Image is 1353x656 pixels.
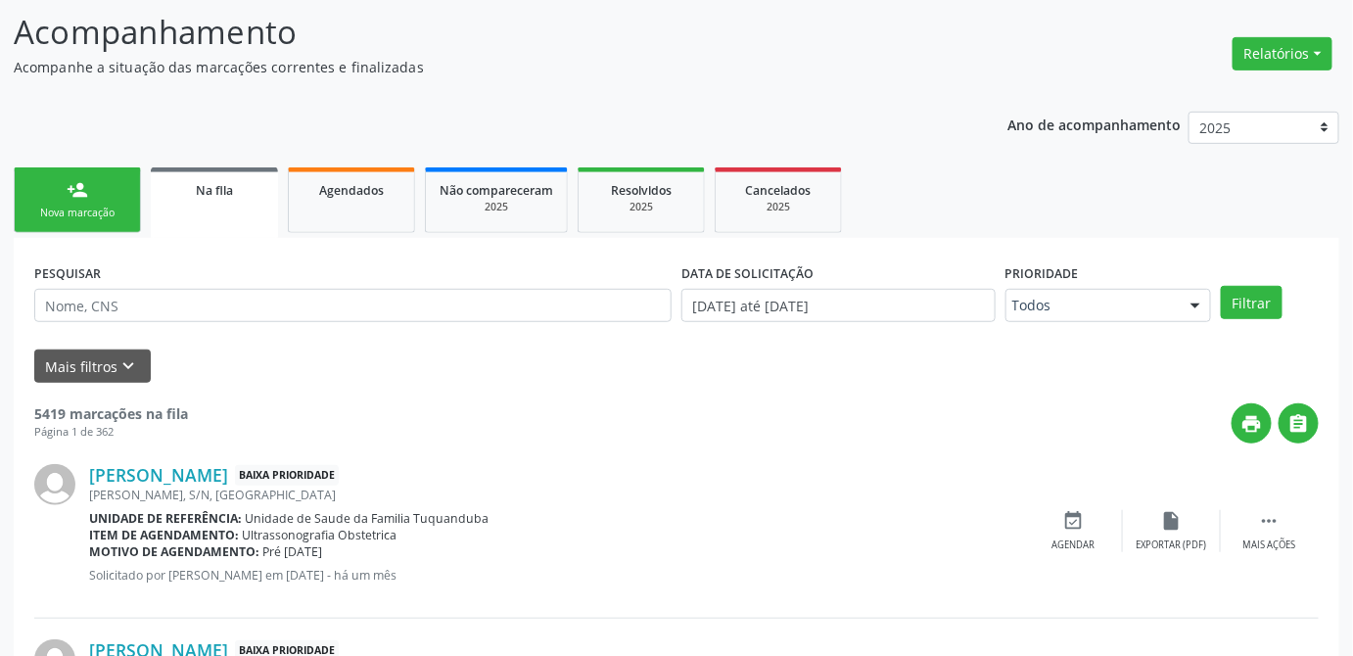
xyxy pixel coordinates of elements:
[1241,413,1263,435] i: print
[1137,539,1207,552] div: Exportar (PDF)
[34,258,101,289] label: PESQUISAR
[89,527,239,543] b: Item de agendamento:
[89,487,1025,503] div: [PERSON_NAME], S/N, [GEOGRAPHIC_DATA]
[1063,510,1085,532] i: event_available
[34,424,188,441] div: Página 1 de 362
[592,200,690,214] div: 2025
[1052,539,1096,552] div: Agendar
[89,510,242,527] b: Unidade de referência:
[1232,403,1272,444] button: print
[89,464,228,486] a: [PERSON_NAME]
[1008,112,1182,136] p: Ano de acompanhamento
[196,182,233,199] span: Na fila
[89,567,1025,584] p: Solicitado por [PERSON_NAME] em [DATE] - há um mês
[681,258,814,289] label: DATA DE SOLICITAÇÃO
[746,182,812,199] span: Cancelados
[67,179,88,201] div: person_add
[1005,258,1079,289] label: Prioridade
[28,206,126,220] div: Nova marcação
[319,182,384,199] span: Agendados
[34,350,151,384] button: Mais filtroskeyboard_arrow_down
[34,464,75,505] img: img
[1161,510,1183,532] i: insert_drive_file
[1221,286,1283,319] button: Filtrar
[440,182,553,199] span: Não compareceram
[14,57,942,77] p: Acompanhe a situação das marcações correntes e finalizadas
[34,289,672,322] input: Nome, CNS
[1288,413,1310,435] i: 
[263,543,323,560] span: Pré [DATE]
[1233,37,1332,70] button: Relatórios
[34,404,188,423] strong: 5419 marcações na fila
[1259,510,1281,532] i: 
[611,182,672,199] span: Resolvidos
[681,289,996,322] input: Selecione um intervalo
[1243,539,1296,552] div: Mais ações
[243,527,397,543] span: Ultrassonografia Obstetrica
[235,465,339,486] span: Baixa Prioridade
[1012,296,1171,315] span: Todos
[440,200,553,214] div: 2025
[1279,403,1319,444] button: 
[89,543,259,560] b: Motivo de agendamento:
[14,8,942,57] p: Acompanhamento
[729,200,827,214] div: 2025
[118,355,140,377] i: keyboard_arrow_down
[246,510,490,527] span: Unidade de Saude da Familia Tuquanduba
